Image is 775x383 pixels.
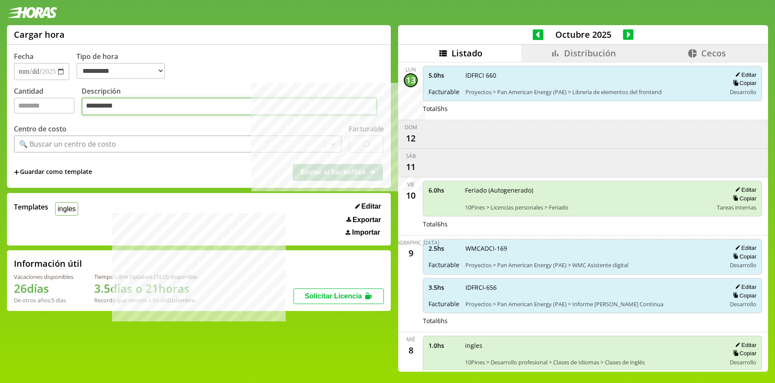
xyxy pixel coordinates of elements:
span: Proyectos > Pan American Energy (PAE) > WMC Asistente digital [465,261,720,269]
div: De otros años: 5 días [14,296,73,304]
h1: 26 días [14,281,73,296]
div: vie [407,181,415,188]
span: Proyectos > Pan American Energy (PAE) > Librería de elementos del frontend [465,88,720,96]
span: Cecos [701,47,726,59]
span: ingles [465,341,720,350]
label: Cantidad [14,86,82,118]
button: Exportar [344,216,384,224]
label: Fecha [14,52,33,61]
div: dom [405,124,417,131]
span: 6.0 hs [429,186,459,194]
span: 3.5 hs [429,283,459,291]
span: IDFRCI 660 [465,71,720,79]
span: Feriado (Autogenerado) [465,186,711,194]
div: Total 5 hs [423,105,762,113]
span: 2.5 hs [429,244,459,252]
div: Total 6 hs [423,317,762,325]
input: Cantidad [14,98,75,114]
div: scrollable content [398,62,768,370]
button: Editar [732,341,756,349]
label: Tipo de hora [76,52,172,80]
button: Editar [732,71,756,79]
span: Distribución [564,47,616,59]
button: ingles [55,202,78,216]
span: Octubre 2025 [544,29,623,40]
span: + [14,167,19,177]
span: +Guardar como template [14,167,92,177]
span: Exportar [353,216,381,224]
label: Descripción [82,86,384,118]
div: Vacaciones disponibles [14,273,73,281]
span: Facturable [429,88,459,96]
div: lun [406,66,416,73]
span: Importar [352,229,380,236]
span: Templates [14,202,48,212]
label: Facturable [349,124,384,134]
select: Tipo de hora [76,63,165,79]
div: 🔍 Buscar un centro de costo [19,139,116,149]
span: IDFRCI-656 [465,283,720,291]
span: Tareas internas [717,203,756,211]
div: 12 [404,131,418,145]
h1: Cargar hora [14,29,65,40]
span: WMCADCI-169 [465,244,720,252]
div: Tiempo Libre Optativo (TiLO) disponible [94,273,197,281]
img: logotipo [7,7,57,18]
div: 11 [404,160,418,173]
h1: 3.5 días o 21 horas [94,281,197,296]
div: 8 [404,343,418,357]
button: Copiar [730,253,756,260]
div: Total 6 hs [423,220,762,228]
h2: Información útil [14,258,82,269]
div: 9 [404,246,418,260]
span: Desarrollo [730,261,756,269]
button: Copiar [730,350,756,357]
button: Copiar [730,292,756,299]
span: Solicitar Licencia [305,292,362,300]
div: Recordá que vencen a fin de [94,296,197,304]
div: [DEMOGRAPHIC_DATA] [382,239,439,246]
label: Centro de costo [14,124,66,134]
textarea: Descripción [82,98,377,116]
span: Facturable [429,261,459,269]
button: Editar [353,202,384,211]
span: Facturable [429,300,459,308]
span: 10Pines > Licencias personales > Feriado [465,203,711,211]
div: mié [406,336,416,343]
button: Copiar [730,79,756,87]
span: Listado [452,47,482,59]
button: Copiar [730,195,756,202]
span: 1.0 hs [429,341,459,350]
span: 10Pines > Desarrollo profesional > Clases de Idiomas > Clases de inglés [465,358,720,366]
span: Proyectos > Pan American Energy (PAE) > Informe [PERSON_NAME] Continua [465,300,720,308]
b: Diciembre [167,296,195,304]
button: Editar [732,283,756,291]
span: Editar [361,203,381,210]
div: sáb [406,152,416,160]
button: Editar [732,186,756,193]
div: 10 [404,188,418,202]
span: Desarrollo [730,300,756,308]
span: Desarrollo [730,358,756,366]
button: Solicitar Licencia [294,288,384,304]
span: Desarrollo [730,88,756,96]
div: 13 [404,73,418,87]
button: Editar [732,244,756,252]
span: 5.0 hs [429,71,459,79]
